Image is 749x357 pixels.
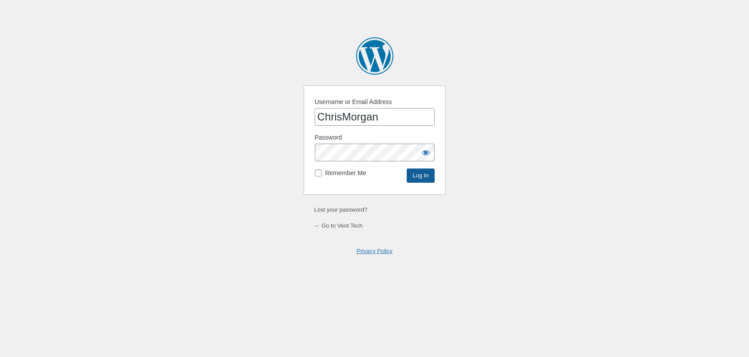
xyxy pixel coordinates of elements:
label: Remember Me [325,168,366,178]
a: Lost your password? [314,206,368,213]
a: ← Go to Vent Tech [314,222,363,229]
input: Log In [407,168,434,183]
a: Powered by WordPress [356,37,393,75]
button: Show password [417,144,435,161]
label: Username or Email Address [315,97,392,107]
label: Password [315,133,342,142]
a: Privacy Policy [357,248,392,254]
